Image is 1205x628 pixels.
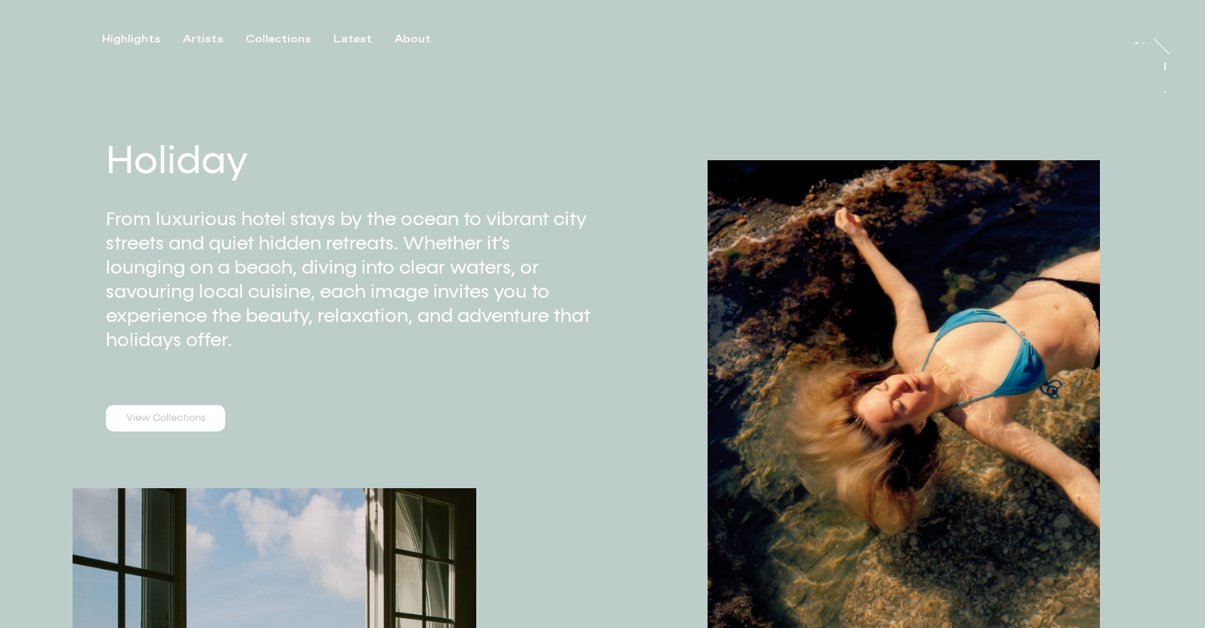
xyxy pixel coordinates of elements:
p: From luxurious hotel stays by the ocean to vibrant city streets and quiet hidden retreats. Whethe... [106,207,593,352]
div: Collections [246,32,311,46]
button: About [395,32,454,46]
button: Collections [246,32,333,46]
a: At [1132,29,1147,44]
div: Trayler [1154,61,1166,107]
div: About [395,32,431,46]
a: Trayler [1164,61,1179,123]
a: View Collections [106,405,225,432]
button: Latest [333,32,395,46]
button: Artists [183,32,246,46]
button: Highlights [102,32,183,46]
div: Highlights [102,32,160,46]
h2: Holiday [106,134,602,188]
div: Artists [183,32,223,46]
div: Latest [333,32,372,46]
